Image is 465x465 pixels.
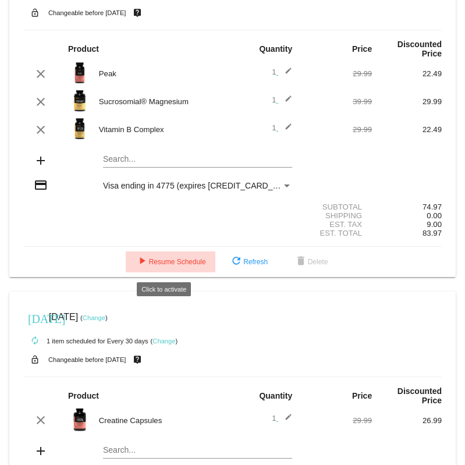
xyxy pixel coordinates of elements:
[427,211,442,220] span: 0.00
[397,40,442,58] strong: Discounted Price
[23,338,148,345] small: 1 item scheduled for Every 30 days
[103,446,292,455] input: Search...
[352,391,372,400] strong: Price
[272,414,292,423] span: 1
[372,69,442,78] div: 22.49
[285,251,338,272] button: Delete
[372,97,442,106] div: 29.99
[372,203,442,211] div: 74.97
[103,181,292,190] mat-select: Payment Method
[259,44,292,54] strong: Quantity
[135,258,206,266] span: Resume Schedule
[68,44,99,54] strong: Product
[372,416,442,425] div: 26.99
[68,391,99,400] strong: Product
[103,155,292,164] input: Search...
[28,311,42,325] mat-icon: [DATE]
[93,416,233,425] div: Creatine Capsules
[103,181,298,190] span: Visa ending in 4775 (expires [CREDIT_CARD_DATA])
[302,229,372,237] div: Est. Total
[302,203,372,211] div: Subtotal
[259,391,292,400] strong: Quantity
[130,352,144,367] mat-icon: live_help
[272,95,292,104] span: 1
[302,416,372,425] div: 29.99
[48,356,126,363] small: Changeable before [DATE]
[302,211,372,220] div: Shipping
[302,69,372,78] div: 29.99
[28,5,42,20] mat-icon: lock_open
[220,251,277,272] button: Refresh
[278,413,292,427] mat-icon: edit
[34,444,48,458] mat-icon: add
[135,255,149,269] mat-icon: play_arrow
[427,220,442,229] span: 9.00
[278,67,292,81] mat-icon: edit
[34,95,48,109] mat-icon: clear
[229,255,243,269] mat-icon: refresh
[126,251,215,272] button: Resume Schedule
[130,5,144,20] mat-icon: live_help
[68,61,91,84] img: Image-1-Carousel-Peak-1000x1000-1.png
[423,229,442,237] span: 83.97
[34,154,48,168] mat-icon: add
[302,125,372,134] div: 29.99
[151,338,178,345] small: ( )
[294,258,328,266] span: Delete
[34,178,48,192] mat-icon: credit_card
[93,125,233,134] div: Vitamin B Complex
[68,89,91,112] img: magnesium-carousel-1.png
[152,338,175,345] a: Change
[397,386,442,405] strong: Discounted Price
[278,95,292,109] mat-icon: edit
[272,68,292,76] span: 1
[302,220,372,229] div: Est. Tax
[34,123,48,137] mat-icon: clear
[34,67,48,81] mat-icon: clear
[34,413,48,427] mat-icon: clear
[278,123,292,137] mat-icon: edit
[294,255,308,269] mat-icon: delete
[83,314,105,321] a: Change
[229,258,268,266] span: Refresh
[68,408,91,431] img: Image-1-Creatine-Capsules-1000x1000-Transp.png
[28,352,42,367] mat-icon: lock_open
[302,97,372,106] div: 39.99
[68,117,91,140] img: vitamin-b-image.png
[352,44,372,54] strong: Price
[372,125,442,134] div: 22.49
[28,334,42,348] mat-icon: autorenew
[93,97,233,106] div: Sucrosomial® Magnesium
[80,314,108,321] small: ( )
[48,9,126,16] small: Changeable before [DATE]
[272,123,292,132] span: 1
[93,69,233,78] div: Peak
